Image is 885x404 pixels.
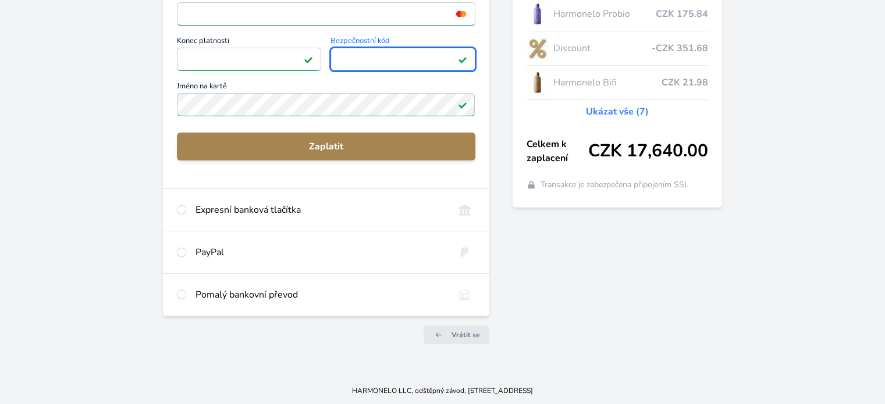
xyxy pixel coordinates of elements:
img: Platné pole [304,55,313,64]
img: bankTransfer_IBAN.svg [454,288,475,302]
img: mc [453,9,469,19]
span: CZK 21.98 [662,76,708,90]
img: Platné pole [458,100,467,109]
span: Celkem k zaplacení [527,137,588,165]
span: Bezpečnostní kód [330,37,475,48]
div: Expresní banková tlačítka [196,203,444,217]
a: Vrátit se [424,326,489,344]
img: paypal.svg [454,245,475,259]
div: PayPal [196,245,444,259]
span: -CZK 351.68 [652,41,708,55]
span: CZK 17,640.00 [588,141,708,162]
iframe: Iframe pro bezpečnostní kód [336,51,470,67]
button: Zaplatit [177,133,475,160]
img: Platné pole [458,55,467,64]
span: Discount [553,41,651,55]
div: Pomalý bankovní převod [196,288,444,302]
iframe: Iframe pro datum vypršení platnosti [182,51,316,67]
iframe: Iframe pro číslo karty [182,6,470,22]
img: onlineBanking_CZ.svg [454,203,475,217]
img: CLEAN_BIFI_se_stinem_x-lo.jpg [527,68,549,97]
span: Jméno na kartě [177,83,475,93]
span: Harmonelo Bifi [553,76,661,90]
span: Konec platnosti [177,37,321,48]
span: Vrátit se [452,330,480,339]
span: Zaplatit [186,140,465,153]
img: discount-lo.png [527,34,549,63]
span: CZK 175.84 [656,7,708,21]
span: Transakce je zabezpečena připojením SSL [541,179,689,191]
a: Ukázat vše (7) [586,105,649,119]
input: Jméno na kartěPlatné pole [177,93,475,116]
span: Harmonelo Probio [553,7,655,21]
